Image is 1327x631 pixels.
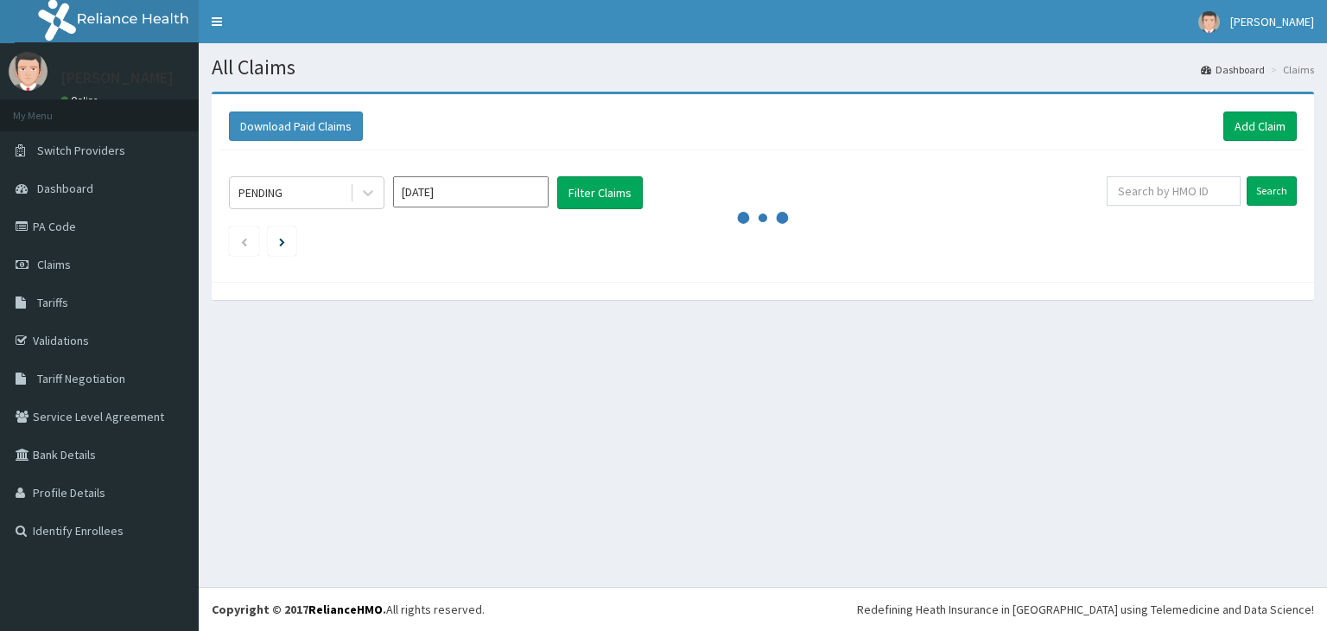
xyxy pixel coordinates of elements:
[212,56,1314,79] h1: All Claims
[37,143,125,158] span: Switch Providers
[9,52,48,91] img: User Image
[1107,176,1241,206] input: Search by HMO ID
[240,233,248,249] a: Previous page
[1230,14,1314,29] span: [PERSON_NAME]
[229,112,363,141] button: Download Paid Claims
[557,176,643,209] button: Filter Claims
[393,176,549,207] input: Select Month and Year
[212,602,386,617] strong: Copyright © 2017 .
[1198,11,1220,33] img: User Image
[857,601,1314,618] div: Redefining Heath Insurance in [GEOGRAPHIC_DATA] using Telemedicine and Data Science!
[737,192,789,244] svg: audio-loading
[238,184,283,201] div: PENDING
[37,257,71,272] span: Claims
[60,94,102,106] a: Online
[199,587,1327,631] footer: All rights reserved.
[1247,176,1297,206] input: Search
[37,295,68,310] span: Tariffs
[1267,62,1314,77] li: Claims
[37,181,93,196] span: Dashboard
[37,371,125,386] span: Tariff Negotiation
[1201,62,1265,77] a: Dashboard
[308,602,383,617] a: RelianceHMO
[279,233,285,249] a: Next page
[60,70,174,86] p: [PERSON_NAME]
[1223,112,1297,141] a: Add Claim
